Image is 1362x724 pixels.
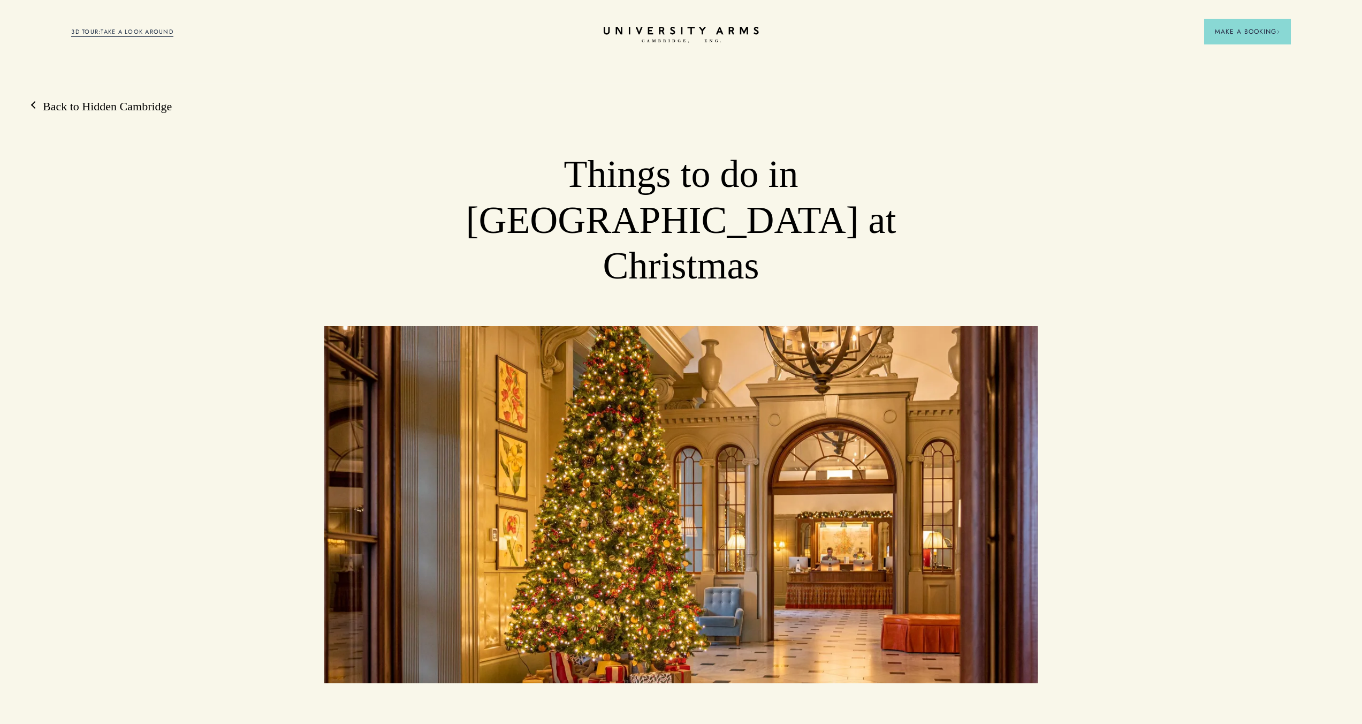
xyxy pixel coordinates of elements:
button: Make a BookingArrow icon [1204,19,1291,44]
img: image-6fb2b1330efec792eb613edf190038b755bf369f-2500x1668-jpg [324,326,1038,683]
a: Back to Hidden Cambridge [32,99,172,115]
span: Make a Booking [1215,27,1280,36]
a: Home [604,27,759,43]
img: Arrow icon [1276,30,1280,34]
a: 3D TOUR:TAKE A LOOK AROUND [71,27,173,37]
h1: Things to do in [GEOGRAPHIC_DATA] at Christmas [395,152,967,289]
